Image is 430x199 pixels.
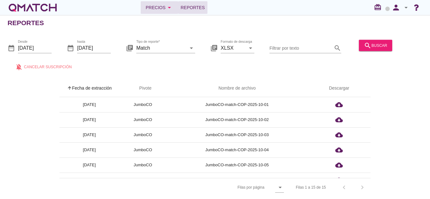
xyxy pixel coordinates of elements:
[335,146,343,154] i: cloud_download
[77,43,111,53] input: hasta
[8,1,58,14] a: white-qmatch-logo
[15,63,24,70] i: notifications_off
[8,44,15,52] i: date_range
[59,97,119,112] td: [DATE]
[67,86,72,91] i: arrow_upward
[59,80,119,97] th: Fecha de extracción: Sorted ascending. Activate to sort descending.
[178,1,207,14] a: Reportes
[296,185,326,190] div: Filas 1 a 15 de 15
[67,44,74,52] i: date_range
[247,44,254,52] i: arrow_drop_down
[335,116,343,124] i: cloud_download
[181,4,205,11] span: Reportes
[18,43,52,53] input: Desde
[59,158,119,173] td: [DATE]
[167,97,308,112] td: JumboCO-match-COP-2025-10-01
[119,158,167,173] td: JumboCO
[374,3,384,11] i: redeem
[334,44,341,52] i: search
[402,4,410,11] i: arrow_drop_down
[59,173,119,188] td: [DATE]
[167,112,308,127] td: JumboCO-match-COP-2025-10-02
[276,184,284,191] i: arrow_drop_down
[119,127,167,142] td: JumboCO
[390,3,402,12] i: person
[10,61,77,72] button: Cancelar suscripción
[167,80,308,97] th: Nombre de archivo: Not sorted.
[126,44,133,52] i: library_books
[167,158,308,173] td: JumboCO-match-COP-2025-10-05
[335,176,343,184] i: cloud_download
[59,127,119,142] td: [DATE]
[210,44,218,52] i: library_books
[167,142,308,158] td: JumboCO-match-COP-2025-10-04
[119,97,167,112] td: JumboCO
[59,142,119,158] td: [DATE]
[335,101,343,108] i: cloud_download
[364,41,371,49] i: search
[221,43,246,53] input: Formato de descarga
[167,173,308,188] td: JumboCO-match-COP-2025-10-06
[141,1,178,14] button: Precios
[188,44,195,52] i: arrow_drop_down
[119,142,167,158] td: JumboCO
[174,178,284,196] div: Filas por página
[308,80,371,97] th: Descargar: Not sorted.
[119,173,167,188] td: JumboCO
[59,112,119,127] td: [DATE]
[359,40,392,51] button: buscar
[119,112,167,127] td: JumboCO
[166,4,173,11] i: arrow_drop_down
[119,80,167,97] th: Pivote: Not sorted. Activate to sort ascending.
[364,41,387,49] div: buscar
[136,43,186,53] input: Tipo de reporte*
[167,127,308,142] td: JumboCO-match-COP-2025-10-03
[24,64,72,69] span: Cancelar suscripción
[335,131,343,139] i: cloud_download
[146,4,173,11] div: Precios
[335,161,343,169] i: cloud_download
[269,43,332,53] input: Filtrar por texto
[8,18,44,28] h2: Reportes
